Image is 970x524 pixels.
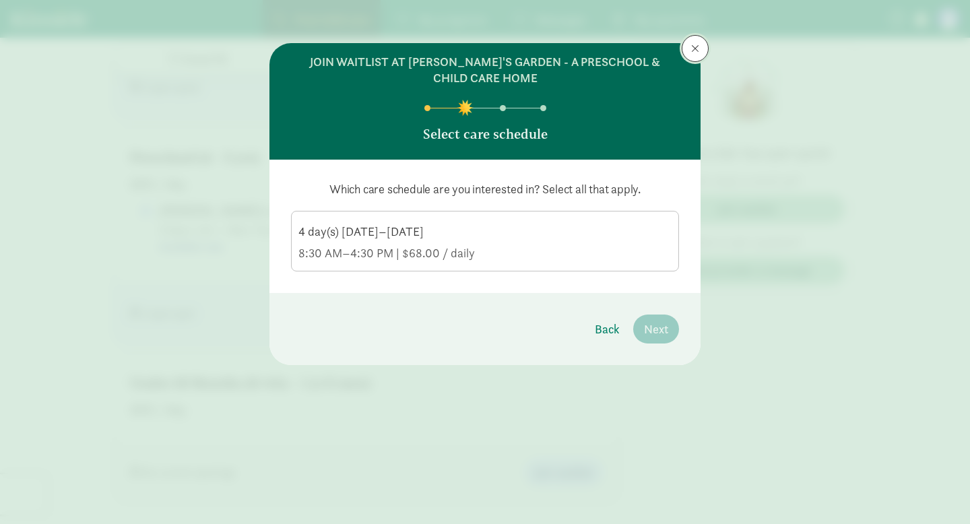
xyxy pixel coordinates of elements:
h6: join waitlist at [PERSON_NAME]'s Garden - A Preschool & Child Care Home [300,54,670,86]
span: Back [595,320,620,338]
button: Back [584,315,630,343]
div: 4 day(s) [DATE]–[DATE] [298,224,672,240]
span: Next [644,320,668,338]
button: Next [633,315,679,343]
p: Which care schedule are you interested in? Select all that apply. [291,181,679,197]
p: Select care schedule [423,125,548,143]
div: 8:30 AM–4:30 PM | $68.00 / daily [298,245,672,261]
